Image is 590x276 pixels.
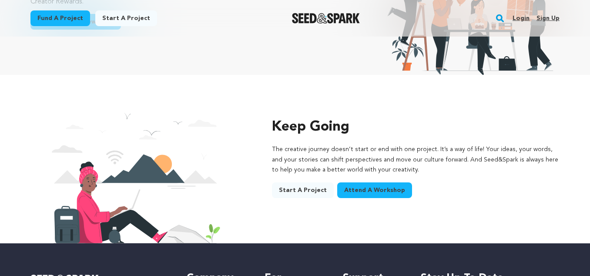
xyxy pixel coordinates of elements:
a: Attend a workshop [337,182,412,198]
p: Keep going [272,117,560,138]
img: Seed&Spark Logo Dark Mode [292,13,360,24]
a: Start a project [95,10,157,26]
a: Start a project [272,182,334,198]
p: The creative journey doesn’t start or end with one project. It’s a way of life! Your ideas, your ... [272,145,560,175]
a: Login [513,11,530,25]
a: Seed&Spark Homepage [292,13,360,24]
a: Sign up [536,11,560,25]
img: working from anywhere illustration [48,113,220,243]
a: Fund a project [30,10,90,26]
